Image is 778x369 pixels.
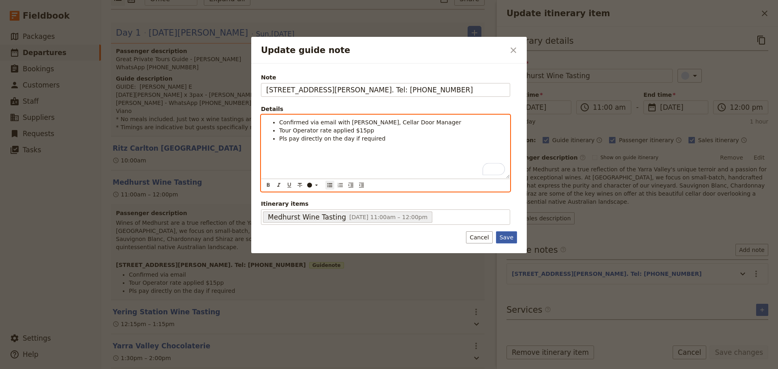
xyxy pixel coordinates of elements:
span: Confirmed via email with [PERSON_NAME], Cellar Door Manager [279,119,461,126]
button: Numbered list [336,181,345,190]
span: Tour Operator rate applied $15pp [279,127,374,134]
button: Close dialog [507,43,520,57]
button: Format strikethrough [295,181,304,190]
button: Format italic [274,181,283,190]
button: Save [496,231,517,243]
div: ​ [306,182,323,188]
button: Format bold [264,181,273,190]
div: To enrich screen reader interactions, please activate Accessibility in Grammarly extension settings [261,115,510,178]
button: ​ [305,181,321,190]
span: [DATE] 11:00am – 12:00pm [349,214,427,220]
span: Medhurst Wine Tasting [268,212,346,222]
input: Note [261,83,510,97]
button: Decrease indent [357,181,366,190]
span: Itinerary items [261,200,510,208]
button: Cancel [466,231,492,243]
span: Note [261,73,510,81]
button: Increase indent [346,181,355,190]
button: Format underline [285,181,294,190]
div: Details [261,105,510,113]
h2: Update guide note [261,44,505,56]
span: Pls pay directly on the day if required [279,135,385,142]
button: Bulleted list [325,181,334,190]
